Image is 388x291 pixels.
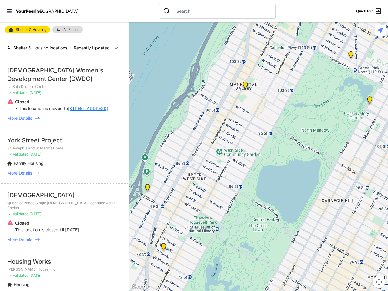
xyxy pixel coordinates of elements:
[29,212,41,216] span: [DATE]
[29,90,41,95] span: [DATE]
[15,105,108,112] p: • This location is moved to
[8,212,28,216] span: ✓ Validated
[7,201,122,210] p: Queen of Peace Single [DEMOGRAPHIC_DATA]-Identified Adult Shelter
[7,84,122,89] p: La Sala Drop-In Center
[16,8,35,14] span: YourPeer
[15,220,80,226] p: Closed
[16,28,46,32] span: Shelter & Housing
[7,170,32,176] span: More Details
[356,9,373,14] span: Quick Exit
[14,161,44,166] span: Family Housing
[7,170,122,176] a: More Details
[7,115,32,121] span: More Details
[7,236,122,242] a: More Details
[7,66,122,83] div: [DEMOGRAPHIC_DATA] Women's Development Center (DWDC)
[356,8,382,15] a: Quick Exit
[7,236,32,242] span: More Details
[35,8,79,14] span: [GEOGRAPHIC_DATA]
[8,152,28,156] span: ✓ Validated
[29,152,41,156] span: [DATE]
[144,184,151,194] div: Administrative Office, No Walk-Ins
[131,283,151,291] a: Open this area in Google Maps (opens a new window)
[5,26,50,33] a: Shelter & Housing
[373,276,385,288] button: Map camera controls
[160,243,167,253] div: Hamilton Senior Center
[7,267,122,272] p: [PERSON_NAME] House, Inc.
[7,45,67,50] span: All Shelter & Housing locations
[68,105,108,112] a: [STREET_ADDRESS]
[16,9,79,13] a: YourPeer[GEOGRAPHIC_DATA]
[8,90,28,95] span: ✓ Validated
[7,146,122,151] p: St Joseph's and St Mary's Home
[242,82,249,91] div: Trinity Lutheran Church
[7,191,122,199] div: [DEMOGRAPHIC_DATA]
[131,283,151,291] img: Google
[347,51,355,61] div: 820 MRT Residential Chemical Dependence Treatment Program
[63,28,79,32] span: All Filters
[14,282,30,287] span: Housing
[173,8,272,14] input: Search
[8,273,28,278] span: ✓ Validated
[29,273,41,278] span: [DATE]
[15,227,80,233] p: This location is closed till [DATE].
[7,136,122,145] div: York Street Project
[15,99,108,105] p: Closed
[52,26,83,33] a: All Filters
[7,115,122,121] a: More Details
[7,257,122,266] div: Housing Works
